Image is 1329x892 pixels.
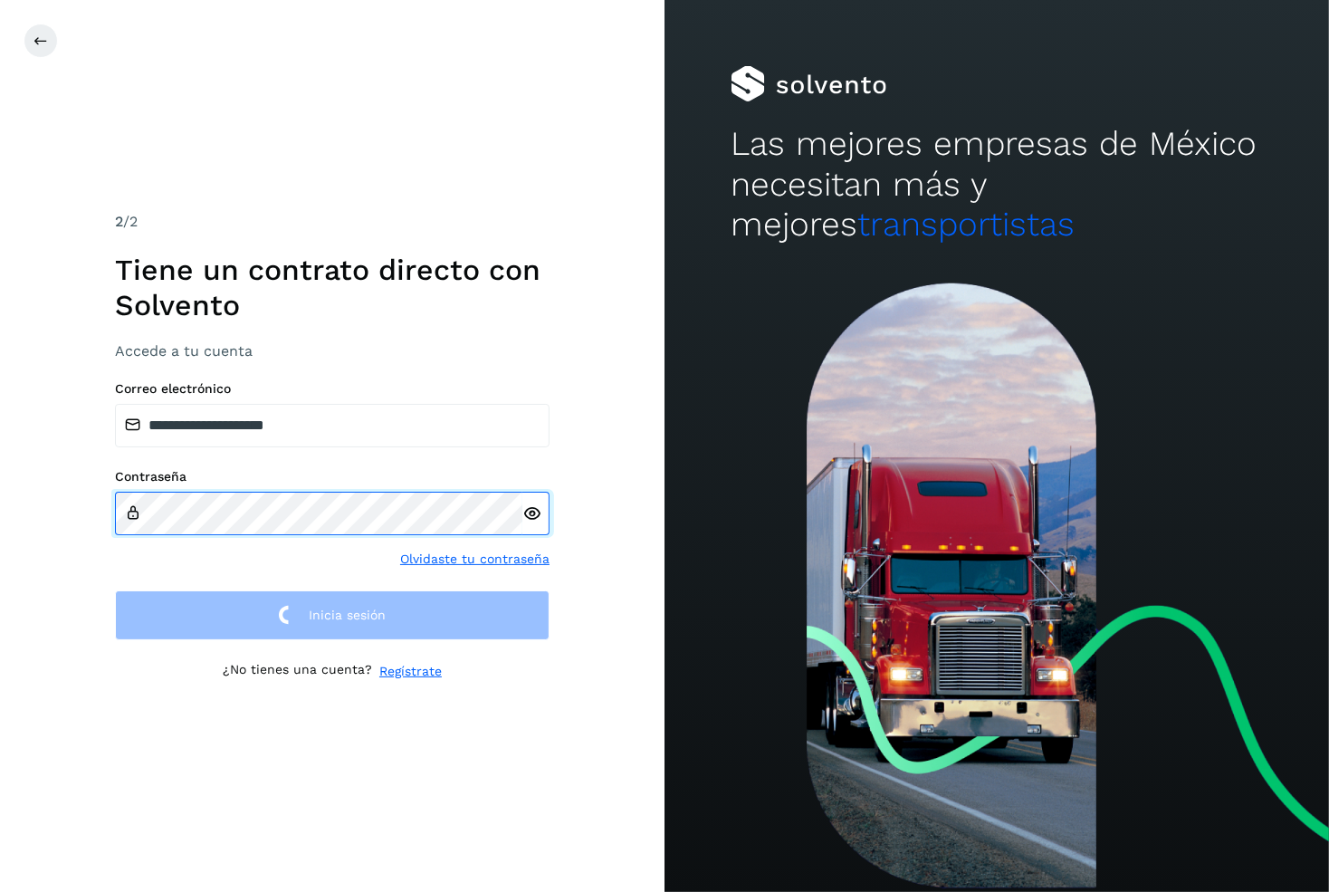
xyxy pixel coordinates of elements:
h1: Tiene un contrato directo con Solvento [115,253,550,322]
h3: Accede a tu cuenta [115,342,550,360]
label: Contraseña [115,469,550,484]
label: Correo electrónico [115,381,550,397]
div: /2 [115,211,550,233]
p: ¿No tienes una cuenta? [223,662,372,681]
h2: Las mejores empresas de México necesitan más y mejores [731,124,1262,245]
a: Olvidaste tu contraseña [400,550,550,569]
span: transportistas [857,205,1075,244]
span: Inicia sesión [309,609,386,621]
span: 2 [115,213,123,230]
button: Inicia sesión [115,590,550,640]
a: Regístrate [379,662,442,681]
